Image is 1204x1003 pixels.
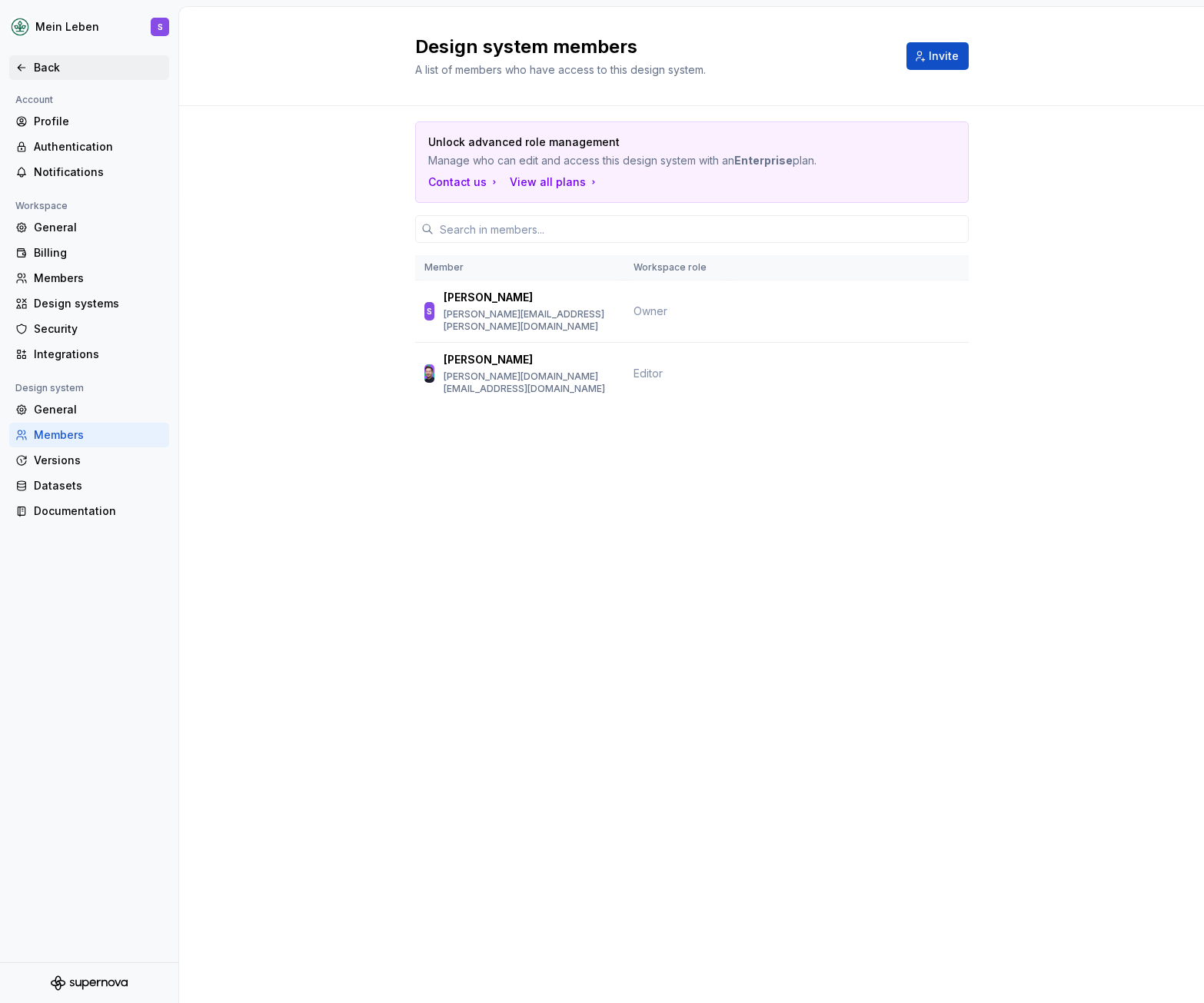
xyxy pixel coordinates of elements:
p: [PERSON_NAME] [444,352,533,367]
div: S [427,304,432,319]
h2: Design system members [415,35,888,59]
div: Profile [34,114,163,129]
button: Mein LebenS [3,10,175,44]
a: Versions [9,448,169,473]
a: Design systems [9,291,169,316]
div: Security [34,321,163,337]
a: Documentation [9,499,169,523]
div: Documentation [34,503,163,519]
div: Mein Leben [35,19,99,35]
div: Notifications [34,164,163,180]
div: General [34,220,163,235]
img: df5db9ef-aba0-4771-bf51-9763b7497661.png [11,18,29,36]
button: View all plans [510,174,600,190]
a: General [9,397,169,422]
button: Invite [906,42,969,70]
div: Billing [34,245,163,261]
a: Contact us [428,174,501,190]
span: A list of members who have access to this design system. [415,63,706,76]
div: General [34,402,163,417]
a: Integrations [9,342,169,367]
th: Member [415,255,624,281]
span: Invite [929,48,959,64]
p: [PERSON_NAME] [444,290,533,305]
div: Design system [9,379,90,397]
a: Security [9,317,169,341]
input: Search in members... [434,215,969,243]
div: Integrations [34,347,163,362]
div: Design systems [34,296,163,311]
p: Unlock advanced role management [428,135,848,150]
a: Members [9,423,169,447]
img: Samuel [424,364,434,383]
div: Members [34,427,163,443]
div: Account [9,91,59,109]
div: Members [34,271,163,286]
div: S [158,21,163,33]
span: Owner [634,304,667,317]
div: Datasets [34,478,163,493]
a: Datasets [9,473,169,498]
a: Back [9,55,169,80]
p: Manage who can edit and access this design system with an plan. [428,153,848,168]
a: General [9,215,169,240]
a: Notifications [9,160,169,184]
th: Workspace role [624,255,727,281]
a: Authentication [9,135,169,159]
a: Billing [9,241,169,265]
svg: Supernova Logo [51,975,128,991]
div: Back [34,60,163,75]
p: [PERSON_NAME][DOMAIN_NAME][EMAIL_ADDRESS][DOMAIN_NAME] [444,370,615,395]
p: [PERSON_NAME][EMAIL_ADDRESS][PERSON_NAME][DOMAIN_NAME] [444,308,615,333]
a: Profile [9,109,169,134]
span: Editor [634,367,663,380]
a: Members [9,266,169,291]
div: Workspace [9,197,74,215]
b: Enterprise [734,154,793,167]
div: Authentication [34,139,163,154]
div: Versions [34,453,163,468]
